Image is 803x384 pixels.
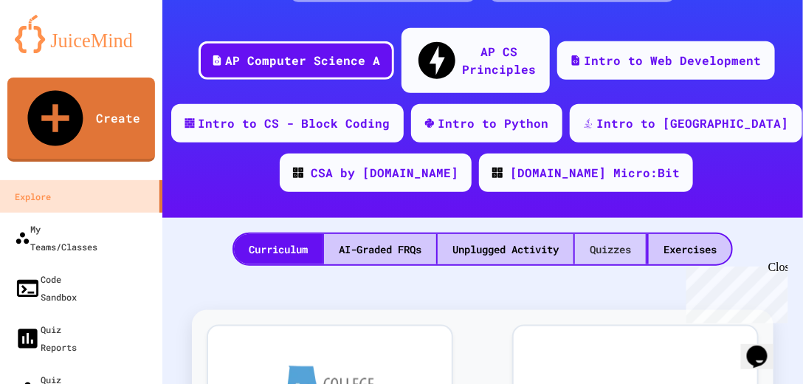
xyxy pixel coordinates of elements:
[324,234,436,264] div: AI-Graded FRQs
[293,168,303,178] img: CODE_logo_RGB.png
[585,52,762,69] div: Intro to Web Development
[6,6,102,94] div: Chat with us now!Close
[597,114,789,132] div: Intro to [GEOGRAPHIC_DATA]
[15,188,51,205] div: Explore
[463,43,537,78] div: AP CS Principles
[741,325,788,369] iframe: chat widget
[575,234,646,264] div: Quizzes
[510,164,680,182] div: [DOMAIN_NAME] Micro:Bit
[15,320,77,356] div: Quiz Reports
[438,114,549,132] div: Intro to Python
[15,15,148,53] img: logo-orange.svg
[492,168,503,178] img: CODE_logo_RGB.png
[438,234,573,264] div: Unplugged Activity
[15,220,97,256] div: My Teams/Classes
[649,234,731,264] div: Exercises
[7,78,155,162] a: Create
[15,270,77,306] div: Code Sandbox
[226,52,381,69] div: AP Computer Science A
[311,164,458,182] div: CSA by [DOMAIN_NAME]
[199,114,390,132] div: Intro to CS - Block Coding
[234,234,323,264] div: Curriculum
[680,261,788,323] iframe: chat widget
